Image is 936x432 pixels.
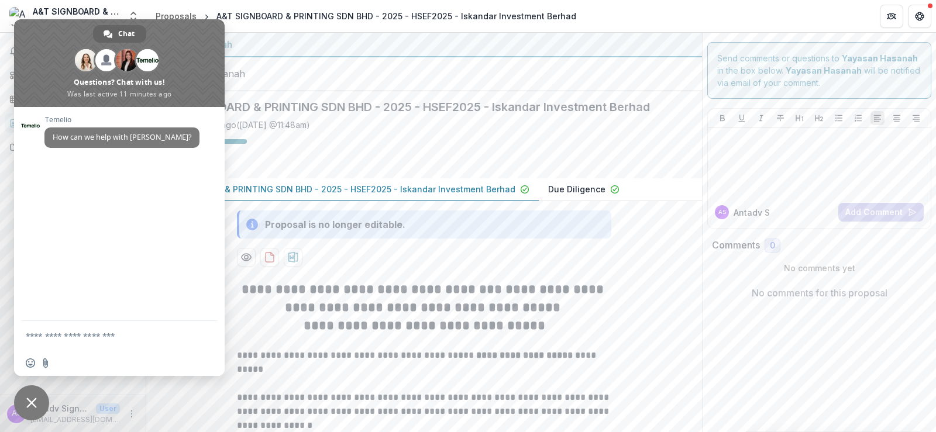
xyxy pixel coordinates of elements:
textarea: Compose your message... [26,331,187,341]
nav: breadcrumb [151,8,581,25]
button: Align Center [890,111,904,125]
button: Bullet List [832,111,846,125]
p: Due Diligence [548,183,605,195]
button: Partners [880,5,903,28]
p: A&T SIGNBOARD & PRINTING SDN BHD - 2025 - HSEF2025 - Iskandar Investment Berhad [156,183,515,195]
div: A&T SIGNBOARD & PRINTING SDN BHD [33,5,121,18]
div: Chat [93,25,146,43]
button: download-proposal [284,248,302,267]
span: Organization [33,18,77,28]
button: Ordered List [851,111,865,125]
button: Align Right [909,111,923,125]
div: Send comments or questions to in the box below. will be notified via email of your comment. [707,42,931,99]
p: Antadv Signboard [30,402,91,414]
strong: Yayasan Hasanah [842,53,918,63]
div: Yayasan Hasanah [156,37,693,51]
div: Antadv Signboard [718,209,726,215]
button: Preview 5060f310-4e48-43aa-88d9-1cfe6985efb4-0.pdf [237,248,256,267]
button: download-proposal [260,248,279,267]
button: Get Help [908,5,931,28]
a: Documents [5,137,141,157]
div: A&T SIGNBOARD & PRINTING SDN BHD - 2025 - HSEF2025 - Iskandar Investment Berhad [216,10,576,22]
button: Open entity switcher [125,5,142,28]
strong: Yayasan Hasanah [786,65,862,75]
button: Heading 2 [812,111,826,125]
p: [EMAIL_ADDRESS][DOMAIN_NAME] [30,414,120,425]
button: Bold [715,111,729,125]
h2: A&T SIGNBOARD & PRINTING SDN BHD - 2025 - HSEF2025 - Iskandar Investment Berhad [156,100,674,114]
button: Align Left [870,111,885,125]
a: Tasks [5,89,141,109]
div: Proposal is no longer editable. [265,217,405,231]
span: Chat [118,25,135,43]
p: No comments yet [712,262,927,274]
span: 0 [770,241,775,251]
h2: Comments [712,240,760,251]
span: How can we help with [PERSON_NAME]? [53,132,191,142]
button: Italicize [754,111,768,125]
p: Antadv S [734,206,770,219]
button: Strike [773,111,787,125]
div: Proposals [156,10,197,22]
button: More [125,407,139,421]
div: Close chat [14,385,49,420]
div: Antadv Signboard [12,410,22,417]
a: Proposals [151,8,201,25]
span: Insert an emoji [26,358,35,368]
a: Dashboard [5,65,141,85]
button: Underline [735,111,749,125]
a: Proposals [5,113,141,133]
button: Notifications [5,42,141,61]
div: Saved a day ago ( [DATE] @ 11:48am ) [172,119,310,131]
button: Add Comment [838,203,924,222]
p: No comments for this proposal [752,286,887,300]
button: Heading 1 [793,111,807,125]
p: User [96,403,120,414]
img: A&T SIGNBOARD & PRINTING SDN BHD [9,7,28,26]
span: Send a file [41,358,50,368]
span: Temelio [44,116,199,124]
